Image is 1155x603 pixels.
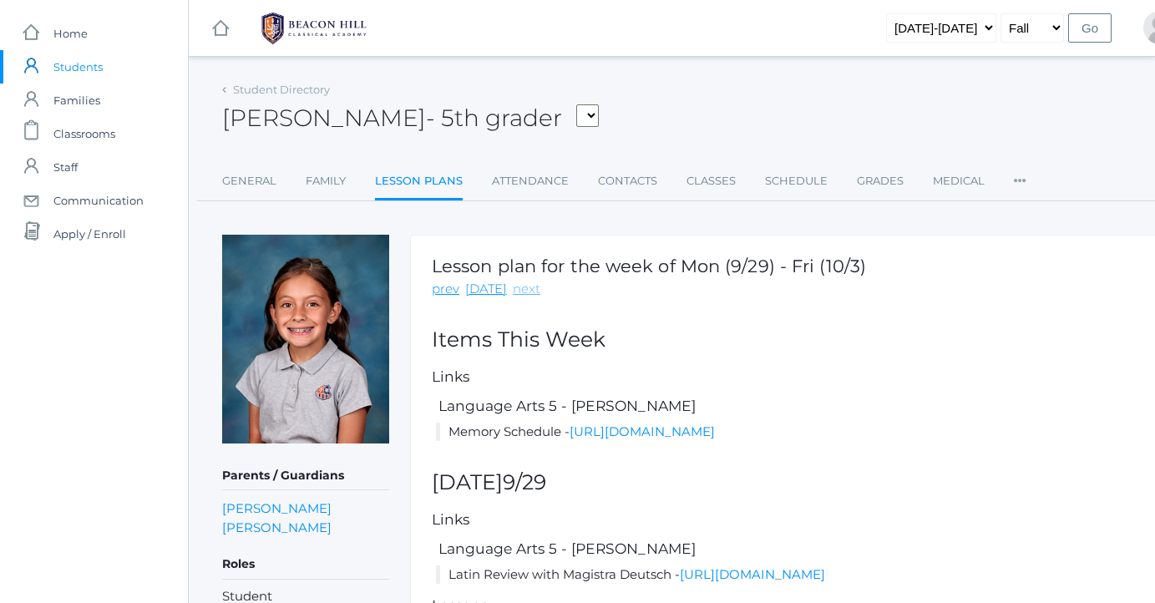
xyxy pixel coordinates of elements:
a: [DATE] [465,280,507,299]
h1: Lesson plan for the week of Mon (9/29) - Fri (10/3) [432,256,866,276]
a: [URL][DOMAIN_NAME] [570,423,715,439]
span: Students [53,50,103,84]
input: Go [1068,13,1112,43]
span: - 5th grader [426,104,562,132]
img: 1_BHCALogos-05.png [251,8,377,49]
span: 9/29 [503,469,546,494]
a: [PERSON_NAME] [222,499,332,518]
h2: Items This Week [432,328,1136,352]
h5: Language Arts 5 - [PERSON_NAME] [436,398,1136,414]
a: [URL][DOMAIN_NAME] [680,566,825,582]
h5: Parents / Guardians [222,462,389,490]
a: Student Directory [233,83,330,96]
h2: [PERSON_NAME] [222,105,599,131]
span: Staff [53,150,78,184]
span: Apply / Enroll [53,217,126,251]
h2: [DATE] [432,471,1136,494]
a: Family [306,165,346,198]
a: Classes [686,165,736,198]
a: Medical [933,165,985,198]
span: Communication [53,184,144,217]
a: Contacts [598,165,657,198]
a: prev [432,280,459,299]
h5: Roles [222,550,389,579]
span: Home [53,17,88,50]
li: Latin Review with Magistra Deutsch - [436,565,1136,585]
a: Schedule [765,165,828,198]
a: Attendance [492,165,569,198]
a: [PERSON_NAME] [222,518,332,537]
a: General [222,165,276,198]
a: next [513,280,540,299]
span: Classrooms [53,117,115,150]
h5: Links [432,512,1136,528]
a: Grades [857,165,904,198]
span: Families [53,84,100,117]
h5: Links [432,369,1136,385]
h5: Language Arts 5 - [PERSON_NAME] [436,541,1136,557]
li: Memory Schedule - [436,423,1136,442]
a: Lesson Plans [375,165,463,200]
img: Esperanza Ewing [222,235,389,443]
